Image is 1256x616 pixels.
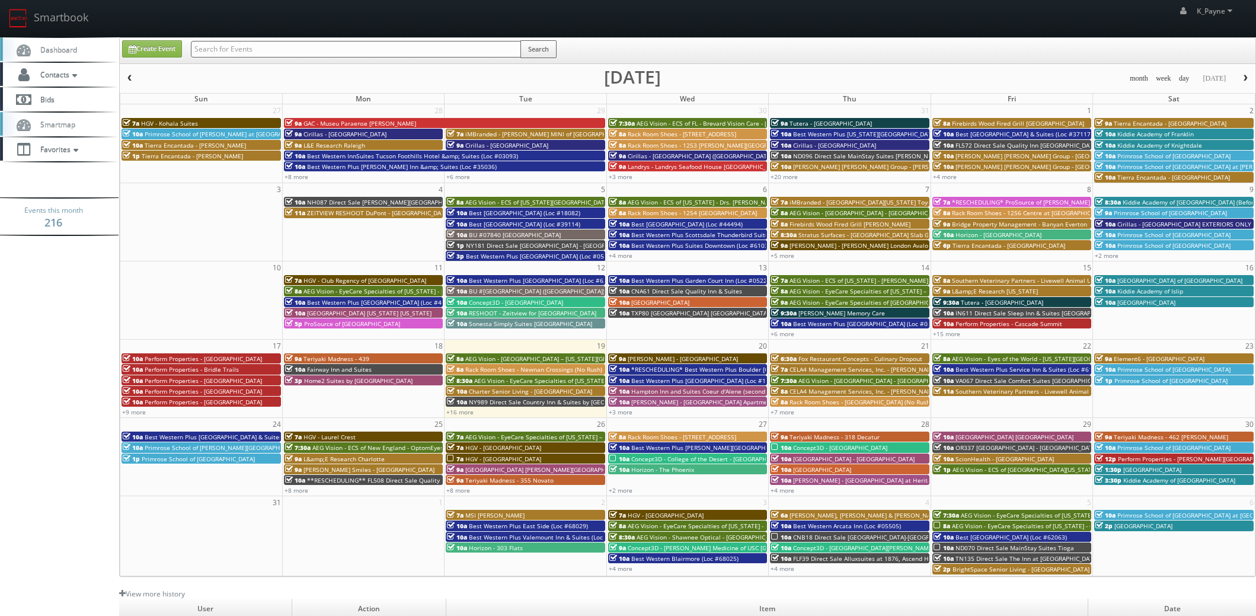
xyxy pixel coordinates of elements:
[469,276,619,285] span: Best Western Plus [GEOGRAPHIC_DATA] (Loc #62024)
[469,387,592,395] span: Charter Senior Living - [GEOGRAPHIC_DATA]
[955,387,1161,395] span: Southern Veterinary Partners - Livewell Animal Urgent Care of Goodyear
[934,365,954,374] span: 10a
[520,40,557,58] button: Search
[609,387,629,395] span: 10a
[9,9,28,28] img: smartbook-logo.png
[145,443,305,452] span: Primrose School of [PERSON_NAME][GEOGRAPHIC_DATA]
[1114,433,1228,441] span: Teriyaki Madness - 462 [PERSON_NAME]
[303,276,426,285] span: HGV - Club Regency of [GEOGRAPHIC_DATA]
[304,320,400,328] span: ProSource of [GEOGRAPHIC_DATA]
[285,119,302,127] span: 9a
[469,231,561,239] span: BU #07840 [GEOGRAPHIC_DATA]
[609,376,629,385] span: 10a
[793,130,1035,138] span: Best Western Plus [US_STATE][GEOGRAPHIC_DATA] [GEOGRAPHIC_DATA] (Loc #37096)
[790,276,1080,285] span: AEG Vision - ECS of [US_STATE] - [PERSON_NAME] EyeCare - [GEOGRAPHIC_DATA] ([GEOGRAPHIC_DATA])
[934,141,954,149] span: 10a
[446,173,470,181] a: +6 more
[631,309,769,317] span: TXP80 [GEOGRAPHIC_DATA] [GEOGRAPHIC_DATA]
[934,162,954,171] span: 10a
[934,387,954,395] span: 11a
[447,231,467,239] span: 10a
[609,398,629,406] span: 10a
[631,298,689,307] span: [GEOGRAPHIC_DATA]
[955,231,1041,239] span: Horizon - [GEOGRAPHIC_DATA]
[793,443,887,452] span: Concept3D - [GEOGRAPHIC_DATA]
[609,231,629,239] span: 10a
[446,408,474,416] a: +16 more
[1095,287,1116,295] span: 10a
[771,408,794,416] a: +7 more
[793,455,915,463] span: [GEOGRAPHIC_DATA] - [GEOGRAPHIC_DATA]
[609,298,629,307] span: 10a
[285,355,302,363] span: 9a
[609,220,629,228] span: 10a
[34,69,80,79] span: Contacts
[934,287,950,295] span: 9a
[285,162,305,171] span: 10a
[628,433,736,441] span: Rack Room Shoes - [STREET_ADDRESS]
[771,355,797,363] span: 6:30a
[793,162,1091,171] span: [PERSON_NAME] [PERSON_NAME] Group - [PERSON_NAME] - 712 [PERSON_NAME] Trove [PERSON_NAME]
[145,141,246,149] span: Tierra Encantada - [PERSON_NAME]
[465,355,720,363] span: AEG Vision - [GEOGRAPHIC_DATA] – [US_STATE][GEOGRAPHIC_DATA]. ([GEOGRAPHIC_DATA])
[771,330,794,338] a: +6 more
[474,376,710,385] span: AEG Vision - EyeCare Specialties of [US_STATE][PERSON_NAME] Eyecare Associates
[285,130,302,138] span: 9a
[145,387,262,395] span: Perform Properties - [GEOGRAPHIC_DATA]
[469,287,605,295] span: BU #[GEOGRAPHIC_DATA] ([GEOGRAPHIC_DATA])
[141,119,198,127] span: HGV - Kohala Suites
[447,320,467,328] span: 10a
[771,251,794,260] a: +5 more
[285,198,305,206] span: 10a
[447,298,467,307] span: 10a
[1117,130,1194,138] span: Kiddie Academy of Franklin
[934,298,959,307] span: 9:30a
[469,209,580,217] span: Best [GEOGRAPHIC_DATA] (Loc #18082)
[447,241,464,250] span: 1p
[631,387,785,395] span: Hampton Inn and Suites Coeur d'Alene (second shoot)
[952,119,1084,127] span: Firebirds Wood Fired Grill [GEOGRAPHIC_DATA]
[793,320,944,328] span: Best Western Plus [GEOGRAPHIC_DATA] (Loc #05665)
[955,141,1129,149] span: FL572 Direct Sale Quality Inn [GEOGRAPHIC_DATA] North I-75
[303,355,369,363] span: Teriyaki Madness - 439
[1197,6,1236,16] span: K_Payne
[1095,365,1116,374] span: 10a
[447,433,464,441] span: 7a
[793,152,942,160] span: ND096 Direct Sale MainStay Suites [PERSON_NAME]
[303,287,596,295] span: AEG Vision - EyeCare Specialties of [US_STATE] - [PERSON_NAME] Eyecare Associates - [PERSON_NAME]
[771,287,788,295] span: 8a
[953,241,1065,250] span: Tierra Encantada - [GEOGRAPHIC_DATA]
[1095,198,1121,206] span: 8:30a
[1117,152,1231,160] span: Primrose School of [GEOGRAPHIC_DATA]
[628,355,738,363] span: [PERSON_NAME] - [GEOGRAPHIC_DATA]
[952,355,1132,363] span: AEG Vision - Eyes of the World - [US_STATE][GEOGRAPHIC_DATA]
[304,376,413,385] span: Home2 Suites by [GEOGRAPHIC_DATA]
[628,198,840,206] span: AEG Vision - ECS of [US_STATE] - Drs. [PERSON_NAME] and [PERSON_NAME]
[798,355,922,363] span: Fox Restaurant Concepts - Culinary Dropout
[771,276,788,285] span: 7a
[123,119,139,127] span: 7a
[955,433,1073,441] span: [GEOGRAPHIC_DATA] [GEOGRAPHIC_DATA]
[1095,220,1116,228] span: 10a
[790,298,1022,307] span: AEG Vision - EyeCare Specialties of [GEOGRAPHIC_DATA] - Medfield Eye Associates
[628,141,804,149] span: Rack Room Shoes - 1253 [PERSON_NAME][GEOGRAPHIC_DATA]
[307,209,512,217] span: ZEITVIEW RESHOOT DuPont - [GEOGRAPHIC_DATA], [GEOGRAPHIC_DATA]
[628,209,757,217] span: Rack Room Shoes - 1254 [GEOGRAPHIC_DATA]
[1095,355,1112,363] span: 9a
[790,433,880,441] span: Teriyaki Madness - 318 Decatur
[771,387,788,395] span: 8a
[307,152,518,160] span: Best Western InnSuites Tucson Foothills Hotel &amp; Suites (Loc #03093)
[123,152,140,160] span: 1p
[934,443,954,452] span: 10a
[447,443,464,452] span: 7a
[798,309,885,317] span: [PERSON_NAME] Memory Care
[465,198,610,206] span: AEG Vision - ECS of [US_STATE][GEOGRAPHIC_DATA]
[771,365,788,374] span: 7a
[934,231,954,239] span: 10a
[771,443,791,452] span: 10a
[447,276,467,285] span: 10a
[1117,287,1183,295] span: Kiddie Academy of Islip
[142,455,255,463] span: Primrose School of [GEOGRAPHIC_DATA]
[123,443,143,452] span: 10a
[934,320,954,328] span: 10a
